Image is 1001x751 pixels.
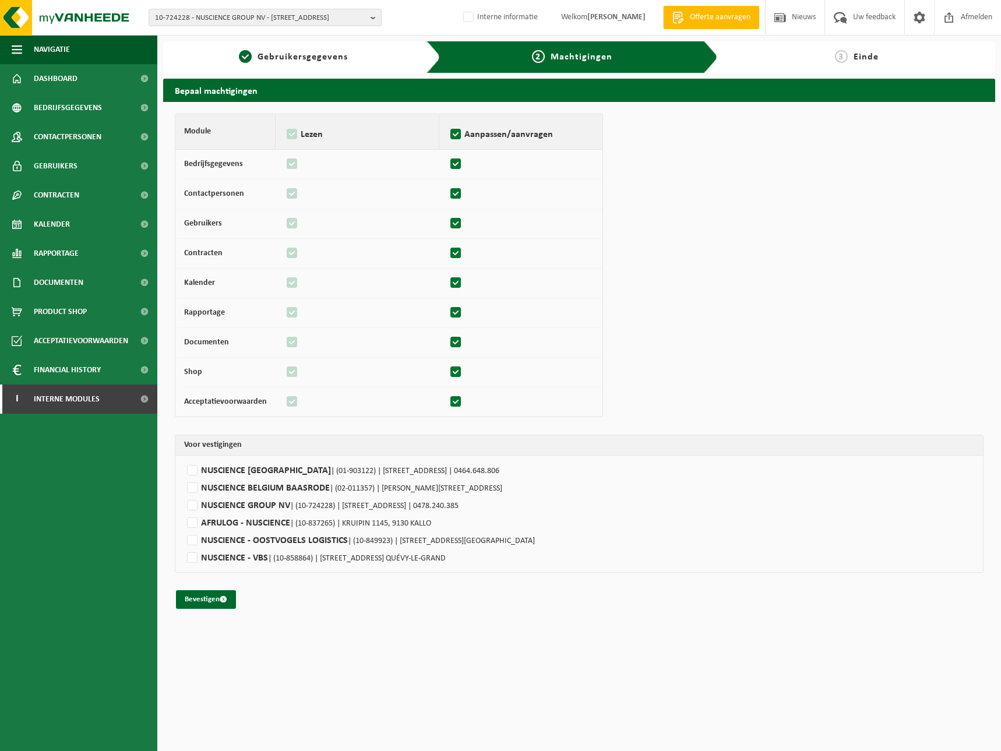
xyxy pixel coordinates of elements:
[34,355,101,385] span: Financial History
[175,435,983,456] th: Voor vestigingen
[835,50,848,63] span: 3
[663,6,759,29] a: Offerte aanvragen
[169,50,417,64] a: 1Gebruikersgegevens
[34,239,79,268] span: Rapportage
[34,35,70,64] span: Navigatie
[184,514,974,531] label: AFRULOG - NUSCIENCE
[184,189,244,198] strong: Contactpersonen
[239,50,252,63] span: 1
[34,122,101,151] span: Contactpersonen
[532,50,545,63] span: 2
[184,531,974,549] label: NUSCIENCE - OOSTVOGELS LOGISTICS
[34,210,70,239] span: Kalender
[184,338,229,347] strong: Documenten
[163,79,995,101] h2: Bepaal machtigingen
[34,326,128,355] span: Acceptatievoorwaarden
[551,52,612,62] span: Machtigingen
[687,12,753,23] span: Offerte aanvragen
[155,9,366,27] span: 10-724228 - NUSCIENCE GROUP NV - [STREET_ADDRESS]
[176,590,236,609] button: Bevestigen
[854,52,879,62] span: Einde
[587,13,646,22] strong: [PERSON_NAME]
[184,496,974,514] label: NUSCIENCE GROUP NV
[34,297,87,326] span: Product Shop
[284,126,430,143] label: Lezen
[184,278,215,287] strong: Kalender
[268,554,446,563] span: | (10-858864) | [STREET_ADDRESS] QUÉVY-LE-GRAND
[184,461,974,479] label: NUSCIENCE [GEOGRAPHIC_DATA]
[184,219,222,228] strong: Gebruikers
[34,385,100,414] span: Interne modules
[258,52,348,62] span: Gebruikersgegevens
[184,368,202,376] strong: Shop
[175,114,276,150] th: Module
[331,467,499,475] span: | (01-903122) | [STREET_ADDRESS] | 0464.648.806
[34,268,83,297] span: Documenten
[34,64,77,93] span: Dashboard
[184,397,267,406] strong: Acceptatievoorwaarden
[290,502,459,510] span: | (10-724228) | [STREET_ADDRESS] | 0478.240.385
[149,9,382,26] button: 10-724228 - NUSCIENCE GROUP NV - [STREET_ADDRESS]
[184,479,974,496] label: NUSCIENCE BELGIUM BAASRODE
[34,181,79,210] span: Contracten
[12,385,22,414] span: I
[34,93,102,122] span: Bedrijfsgegevens
[184,549,974,566] label: NUSCIENCE - VBS
[348,537,535,545] span: | (10-849923) | [STREET_ADDRESS][GEOGRAPHIC_DATA]
[184,249,223,258] strong: Contracten
[461,9,538,26] label: Interne informatie
[184,160,243,168] strong: Bedrijfsgegevens
[330,484,502,493] span: | (02-011357) | [PERSON_NAME][STREET_ADDRESS]
[184,308,225,317] strong: Rapportage
[34,151,77,181] span: Gebruikers
[290,519,431,528] span: | (10-837265) | KRUIPIN 1145, 9130 KALLO
[448,126,594,143] label: Aanpassen/aanvragen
